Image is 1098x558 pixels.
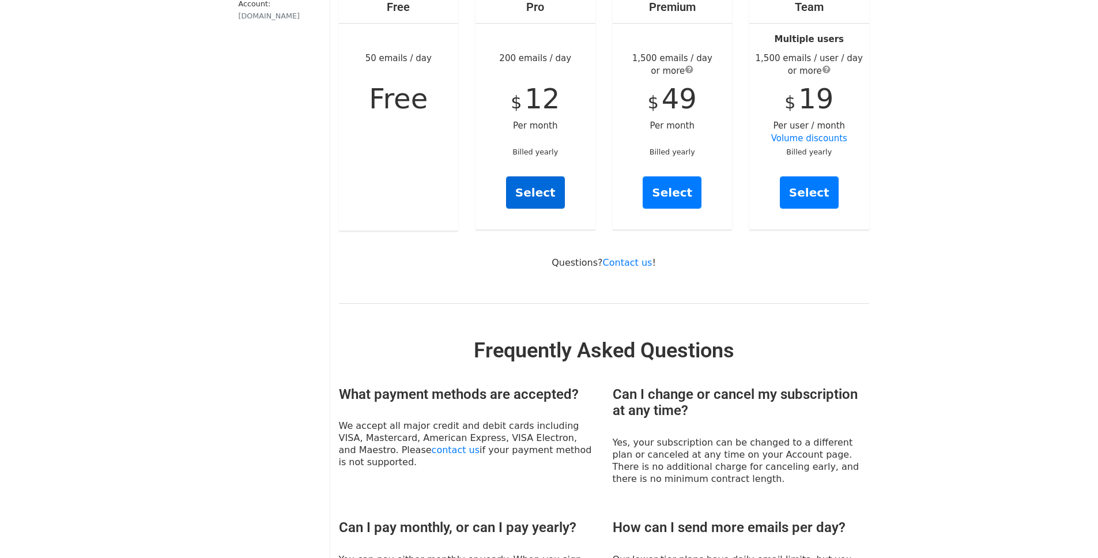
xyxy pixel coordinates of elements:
a: Select [780,176,839,209]
h2: Frequently Asked Questions [339,338,869,363]
a: Contact us [603,257,652,268]
h3: How can I send more emails per day? [613,519,869,536]
iframe: Chat Widget [1040,503,1098,558]
span: Free [369,82,428,115]
small: Billed yearly [512,148,558,156]
div: 1,500 emails / user / day or more [749,52,869,78]
p: Yes, your subscription can be changed to a different plan or canceled at any time on your Account... [613,436,869,485]
span: $ [511,92,522,112]
h3: Can I change or cancel my subscription at any time? [613,386,869,420]
p: We accept all major credit and debit cards including VISA, Mastercard, American Express, VISA Ele... [339,420,595,468]
span: $ [648,92,659,112]
small: Billed yearly [650,148,695,156]
div: [DOMAIN_NAME] [239,10,312,21]
h3: Can I pay monthly, or can I pay yearly? [339,519,595,536]
a: contact us [432,444,480,455]
span: 12 [525,82,560,115]
a: Select [506,176,565,209]
strong: Multiple users [775,34,844,44]
span: 49 [662,82,697,115]
div: 1,500 emails / day or more [613,52,733,78]
h3: What payment methods are accepted? [339,386,595,403]
a: Volume discounts [771,133,847,144]
p: Questions? ! [339,257,869,269]
span: 19 [798,82,833,115]
small: Billed yearly [786,148,832,156]
span: $ [784,92,795,112]
a: Select [643,176,701,209]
